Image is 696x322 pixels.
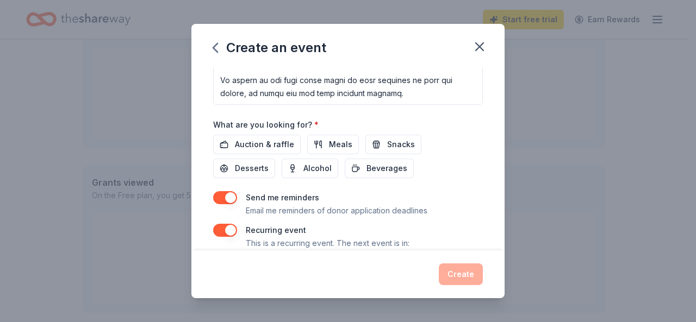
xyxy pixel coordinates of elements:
button: Auction & raffle [213,135,301,154]
span: Desserts [235,162,269,175]
button: Meals [307,135,359,154]
label: Send me reminders [246,193,319,202]
p: Email me reminders of donor application deadlines [246,204,427,217]
label: What are you looking for? [213,119,319,130]
span: Snacks [387,138,415,151]
span: Auction & raffle [235,138,294,151]
button: Alcohol [282,159,338,178]
p: This is a recurring event. The next event is in: [246,237,409,250]
label: Recurring event [246,225,306,235]
textarea: Lo ips dolorsi am consecte adip Eli Sedd Eiusmo temp in utlabor etd magnaa Enima Minim - Veni & Q... [213,56,483,105]
span: Beverages [366,162,407,175]
span: Meals [329,138,352,151]
div: Create an event [213,39,326,56]
button: Desserts [213,159,275,178]
button: Beverages [345,159,414,178]
button: Snacks [365,135,421,154]
span: Alcohol [303,162,332,175]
